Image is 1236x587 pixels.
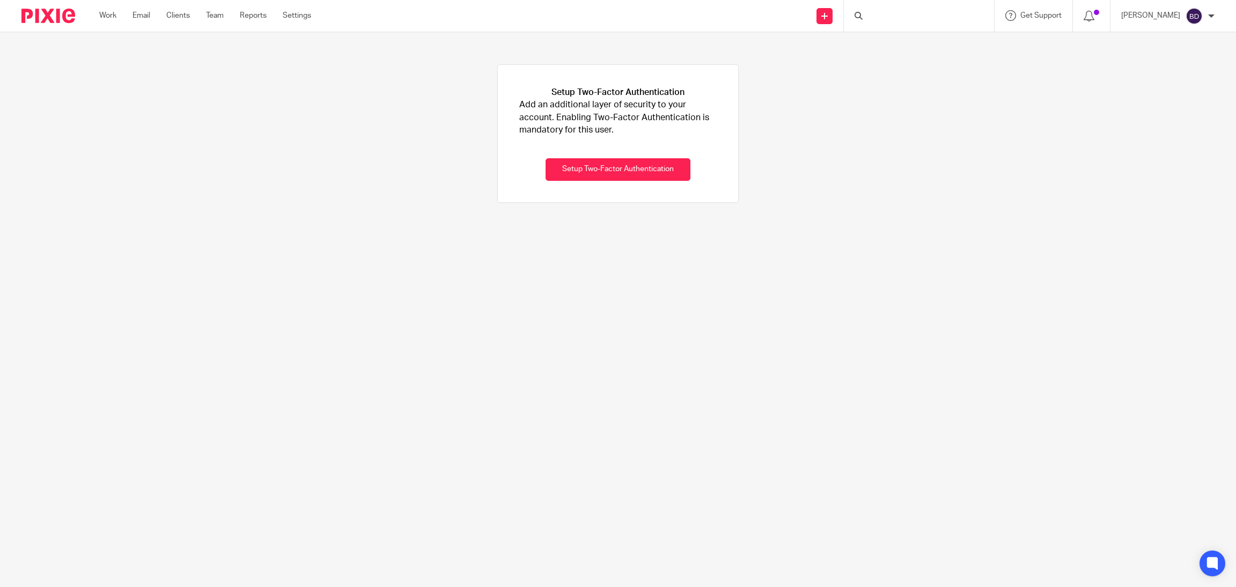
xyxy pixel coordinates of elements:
[519,99,717,136] p: Add an additional layer of security to your account. Enabling Two-Factor Authentication is mandat...
[21,9,75,23] img: Pixie
[283,10,311,21] a: Settings
[99,10,116,21] a: Work
[1121,10,1180,21] p: [PERSON_NAME]
[1186,8,1203,25] img: svg%3E
[1020,12,1062,19] span: Get Support
[546,158,690,181] button: Setup Two-Factor Authentication
[166,10,190,21] a: Clients
[551,86,685,99] h1: Setup Two-Factor Authentication
[133,10,150,21] a: Email
[240,10,267,21] a: Reports
[206,10,224,21] a: Team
